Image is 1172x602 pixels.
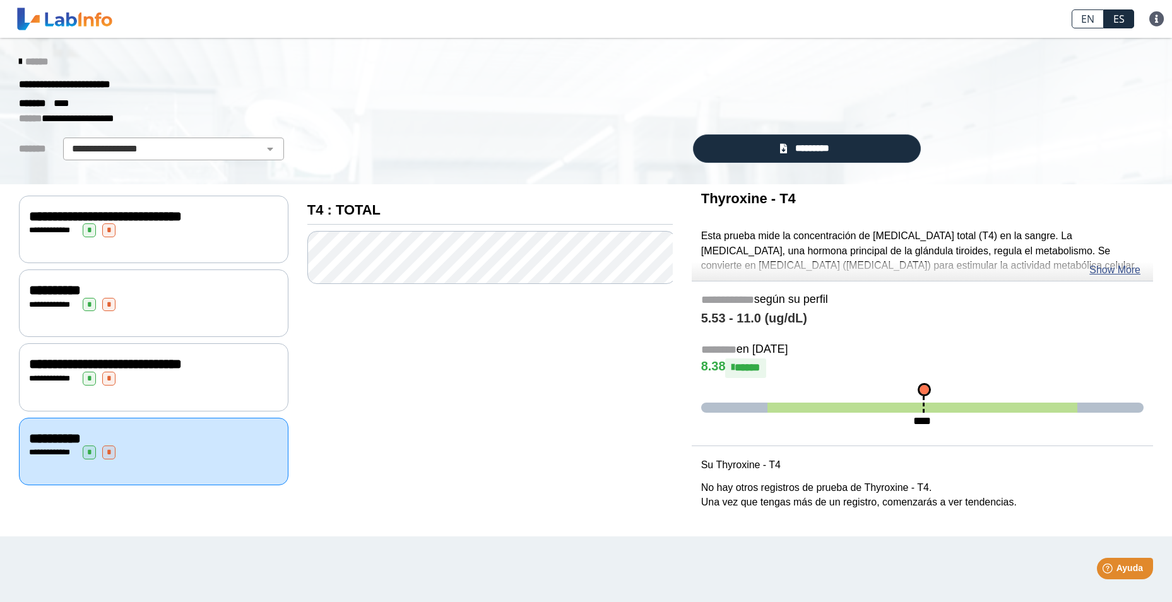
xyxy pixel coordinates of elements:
a: EN [1072,9,1104,28]
h5: según su perfil [701,293,1144,307]
p: Su Thyroxine - T4 [701,457,1144,473]
b: Thyroxine - T4 [701,191,796,206]
p: Esta prueba mide la concentración de [MEDICAL_DATA] total (T4) en la sangre. La [MEDICAL_DATA], u... [701,228,1144,274]
p: No hay otros registros de prueba de Thyroxine - T4. Una vez que tengas más de un registro, comenz... [701,480,1144,511]
h5: en [DATE] [701,343,1144,357]
h4: 5.53 - 11.0 (ug/dL) [701,311,1144,326]
b: T4 : TOTAL [307,202,381,218]
iframe: Help widget launcher [1060,553,1158,588]
h4: 8.38 [701,358,1144,377]
a: Show More [1089,263,1140,278]
a: ES [1104,9,1134,28]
